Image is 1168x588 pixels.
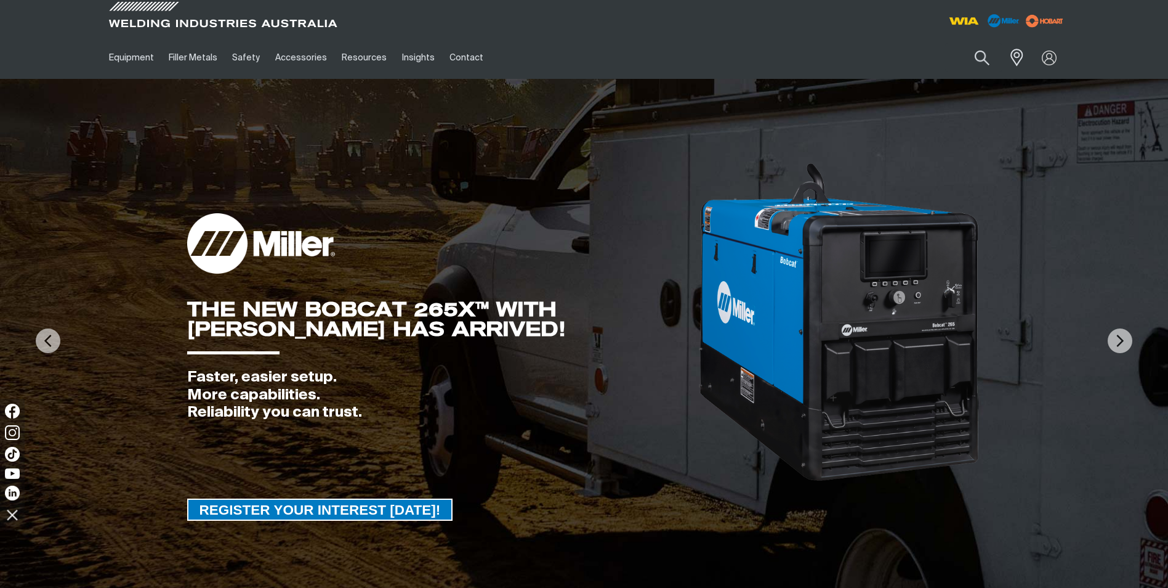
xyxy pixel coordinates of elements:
[334,36,394,79] a: Resources
[5,468,20,479] img: YouTube
[187,499,453,521] a: REGISTER YOUR INTEREST TODAY!
[36,329,60,353] img: PrevArrow
[268,36,334,79] a: Accessories
[161,36,225,79] a: Filler Metals
[188,499,452,521] span: REGISTER YOUR INTEREST [DATE]!
[187,369,698,422] div: Faster, easier setup. More capabilities. Reliability you can trust.
[2,504,23,525] img: hide socials
[5,447,20,462] img: TikTok
[5,425,20,440] img: Instagram
[102,36,826,79] nav: Main
[225,36,267,79] a: Safety
[1108,329,1132,353] img: NextArrow
[1022,12,1067,30] img: miller
[961,43,1003,72] button: Search products
[442,36,491,79] a: Contact
[394,36,441,79] a: Insights
[102,36,161,79] a: Equipment
[945,43,1002,72] input: Product name or item number...
[187,300,698,339] div: THE NEW BOBCAT 265X™ WITH [PERSON_NAME] HAS ARRIVED!
[5,404,20,419] img: Facebook
[5,486,20,500] img: LinkedIn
